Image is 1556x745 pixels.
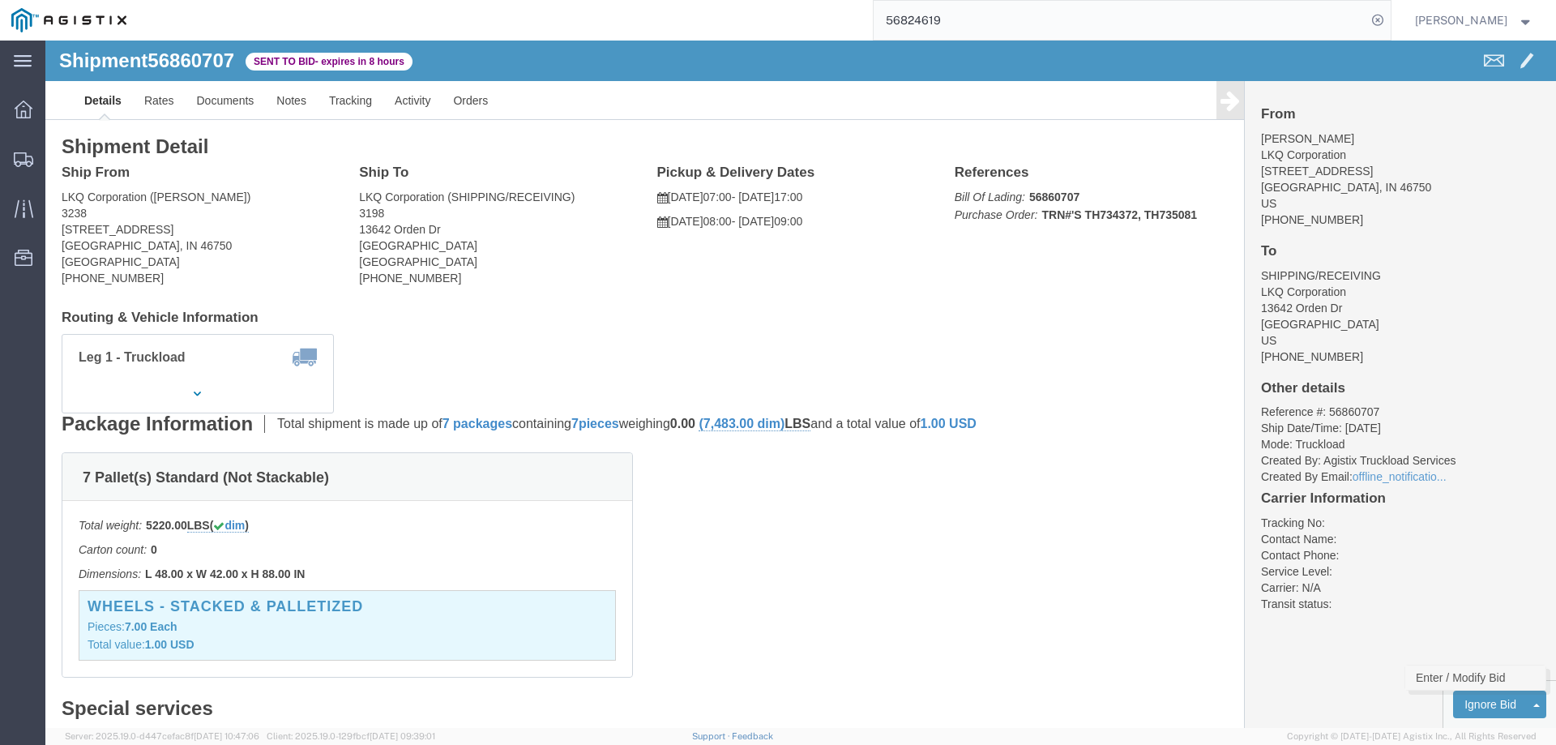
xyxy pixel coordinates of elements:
a: Feedback [732,731,773,741]
span: Copyright © [DATE]-[DATE] Agistix Inc., All Rights Reserved [1287,730,1537,743]
a: Support [692,731,733,741]
iframe: FS Legacy Container [45,41,1556,728]
span: Client: 2025.19.0-129fbcf [267,731,435,741]
button: [PERSON_NAME] [1414,11,1534,30]
span: Server: 2025.19.0-d447cefac8f [65,731,259,741]
span: [DATE] 09:39:01 [370,731,435,741]
input: Search for shipment number, reference number [874,1,1366,40]
span: Jesse Jordan [1415,11,1507,29]
span: [DATE] 10:47:06 [194,731,259,741]
img: logo [11,8,126,32]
